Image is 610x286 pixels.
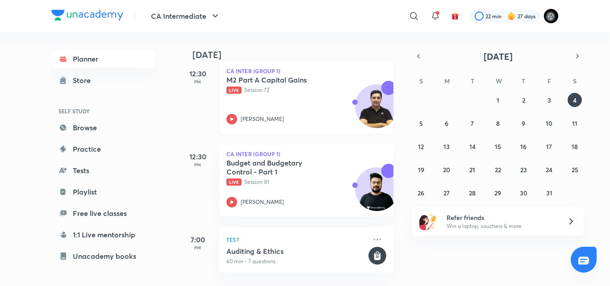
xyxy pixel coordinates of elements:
[51,247,155,265] a: Unacademy books
[418,166,424,174] abbr: October 19, 2025
[447,222,556,230] p: Win a laptop, vouchers & more
[516,186,531,200] button: October 30, 2025
[543,8,559,24] img: poojita Agrawal
[51,119,155,137] a: Browse
[471,119,474,128] abbr: October 7, 2025
[516,139,531,153] button: October 16, 2025
[520,189,527,197] abbr: October 30, 2025
[414,139,428,153] button: October 12, 2025
[465,162,480,177] button: October 21, 2025
[439,162,454,177] button: October 20, 2025
[226,234,367,245] p: Test
[443,189,450,197] abbr: October 27, 2025
[180,245,216,250] p: PM
[355,172,398,215] img: Avatar
[451,12,459,20] img: avatar
[51,71,155,89] a: Store
[520,142,526,151] abbr: October 16, 2025
[439,116,454,130] button: October 6, 2025
[497,96,499,104] abbr: October 1, 2025
[495,166,501,174] abbr: October 22, 2025
[419,119,423,128] abbr: October 5, 2025
[542,116,556,130] button: October 10, 2025
[51,162,155,179] a: Tests
[465,186,480,200] button: October 28, 2025
[568,116,582,130] button: October 11, 2025
[448,9,462,23] button: avatar
[226,151,386,157] p: CA Inter (Group 1)
[51,10,123,23] a: Company Logo
[573,77,577,85] abbr: Saturday
[419,212,437,230] img: referral
[546,166,552,174] abbr: October 24, 2025
[572,119,577,128] abbr: October 11, 2025
[573,96,577,104] abbr: October 4, 2025
[542,93,556,107] button: October 3, 2025
[180,151,216,162] h5: 12:30
[542,162,556,177] button: October 24, 2025
[496,77,502,85] abbr: Wednesday
[226,75,338,84] h5: M2 Part A Capital Gains
[226,257,367,265] p: 60 min • 7 questions
[418,189,424,197] abbr: October 26, 2025
[568,162,582,177] button: October 25, 2025
[226,178,242,186] span: Live
[51,226,155,244] a: 1:1 Live mentorship
[469,189,476,197] abbr: October 28, 2025
[491,139,505,153] button: October 15, 2025
[491,116,505,130] button: October 8, 2025
[444,77,450,85] abbr: Monday
[51,204,155,222] a: Free live classes
[146,7,226,25] button: CA Intermediate
[471,77,474,85] abbr: Tuesday
[491,93,505,107] button: October 1, 2025
[572,166,578,174] abbr: October 25, 2025
[447,213,556,222] h6: Refer friends
[568,93,582,107] button: October 4, 2025
[180,234,216,245] h5: 7:00
[414,186,428,200] button: October 26, 2025
[469,166,475,174] abbr: October 21, 2025
[520,166,527,174] abbr: October 23, 2025
[495,142,501,151] abbr: October 15, 2025
[226,68,386,74] p: CA Inter (Group 1)
[73,75,96,86] div: Store
[491,162,505,177] button: October 22, 2025
[418,142,424,151] abbr: October 12, 2025
[51,10,123,21] img: Company Logo
[192,50,402,60] h4: [DATE]
[443,166,450,174] abbr: October 20, 2025
[425,50,571,62] button: [DATE]
[51,50,155,68] a: Planner
[51,183,155,201] a: Playlist
[522,119,525,128] abbr: October 9, 2025
[496,119,500,128] abbr: October 8, 2025
[547,77,551,85] abbr: Friday
[546,189,552,197] abbr: October 31, 2025
[439,139,454,153] button: October 13, 2025
[491,186,505,200] button: October 29, 2025
[516,162,531,177] button: October 23, 2025
[180,68,216,79] h5: 12:30
[355,89,398,132] img: Avatar
[465,116,480,130] button: October 7, 2025
[226,178,367,186] p: Session 81
[568,139,582,153] button: October 18, 2025
[445,119,448,128] abbr: October 6, 2025
[439,186,454,200] button: October 27, 2025
[51,140,155,158] a: Practice
[546,142,552,151] abbr: October 17, 2025
[522,96,525,104] abbr: October 2, 2025
[542,186,556,200] button: October 31, 2025
[465,139,480,153] button: October 14, 2025
[226,247,367,256] h5: Auditing & Ethics
[419,77,423,85] abbr: Sunday
[542,139,556,153] button: October 17, 2025
[469,142,476,151] abbr: October 14, 2025
[547,96,551,104] abbr: October 3, 2025
[516,116,531,130] button: October 9, 2025
[180,79,216,84] p: PM
[414,162,428,177] button: October 19, 2025
[226,87,242,94] span: Live
[522,77,525,85] abbr: Thursday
